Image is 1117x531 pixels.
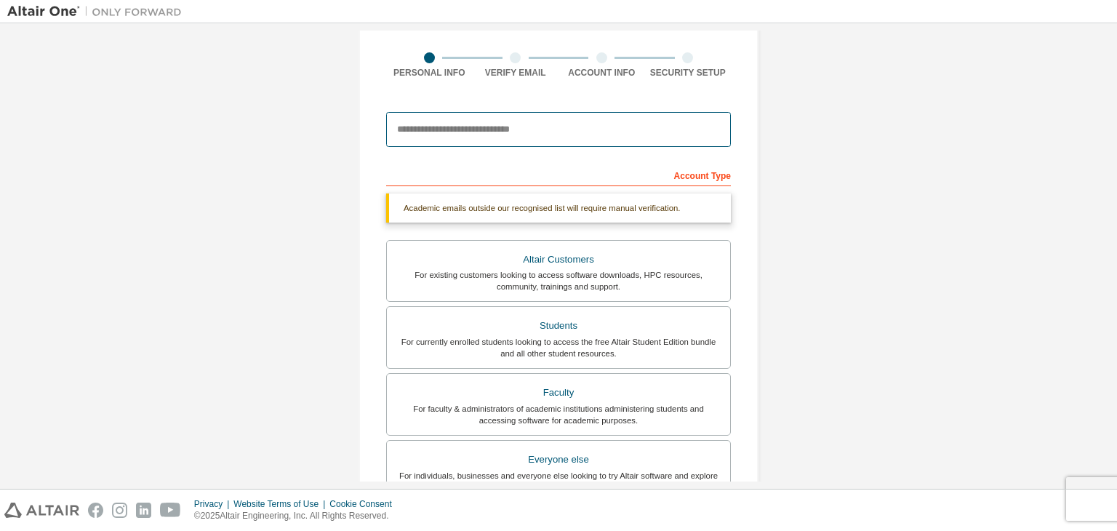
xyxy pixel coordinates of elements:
[329,498,400,510] div: Cookie Consent
[7,4,189,19] img: Altair One
[160,503,181,518] img: youtube.svg
[386,193,731,223] div: Academic emails outside our recognised list will require manual verification.
[396,470,721,493] div: For individuals, businesses and everyone else looking to try Altair software and explore our prod...
[558,67,645,79] div: Account Info
[88,503,103,518] img: facebook.svg
[396,316,721,336] div: Students
[645,67,732,79] div: Security Setup
[396,403,721,426] div: For faculty & administrators of academic institutions administering students and accessing softwa...
[233,498,329,510] div: Website Terms of Use
[396,249,721,270] div: Altair Customers
[136,503,151,518] img: linkedin.svg
[396,336,721,359] div: For currently enrolled students looking to access the free Altair Student Edition bundle and all ...
[396,450,721,470] div: Everyone else
[473,67,559,79] div: Verify Email
[396,383,721,403] div: Faculty
[396,269,721,292] div: For existing customers looking to access software downloads, HPC resources, community, trainings ...
[194,510,401,522] p: © 2025 Altair Engineering, Inc. All Rights Reserved.
[386,163,731,186] div: Account Type
[112,503,127,518] img: instagram.svg
[194,498,233,510] div: Privacy
[4,503,79,518] img: altair_logo.svg
[386,67,473,79] div: Personal Info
